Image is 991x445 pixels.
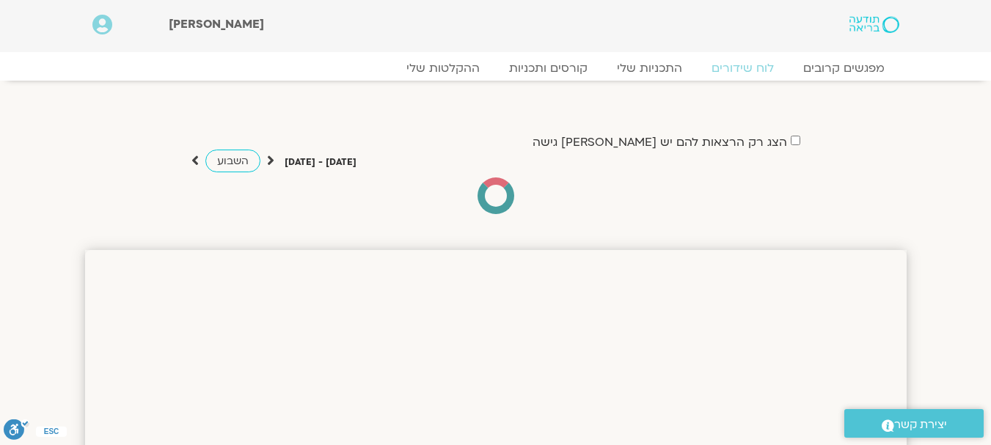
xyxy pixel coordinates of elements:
span: השבוע [217,154,249,168]
a: יצירת קשר [844,409,984,438]
nav: Menu [92,61,899,76]
a: ההקלטות שלי [392,61,494,76]
span: יצירת קשר [894,415,947,435]
a: לוח שידורים [697,61,789,76]
a: מפגשים קרובים [789,61,899,76]
span: [PERSON_NAME] [169,16,264,32]
p: [DATE] - [DATE] [285,155,356,170]
a: השבוע [205,150,260,172]
a: התכניות שלי [602,61,697,76]
label: הצג רק הרצאות להם יש [PERSON_NAME] גישה [533,136,787,149]
a: קורסים ותכניות [494,61,602,76]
